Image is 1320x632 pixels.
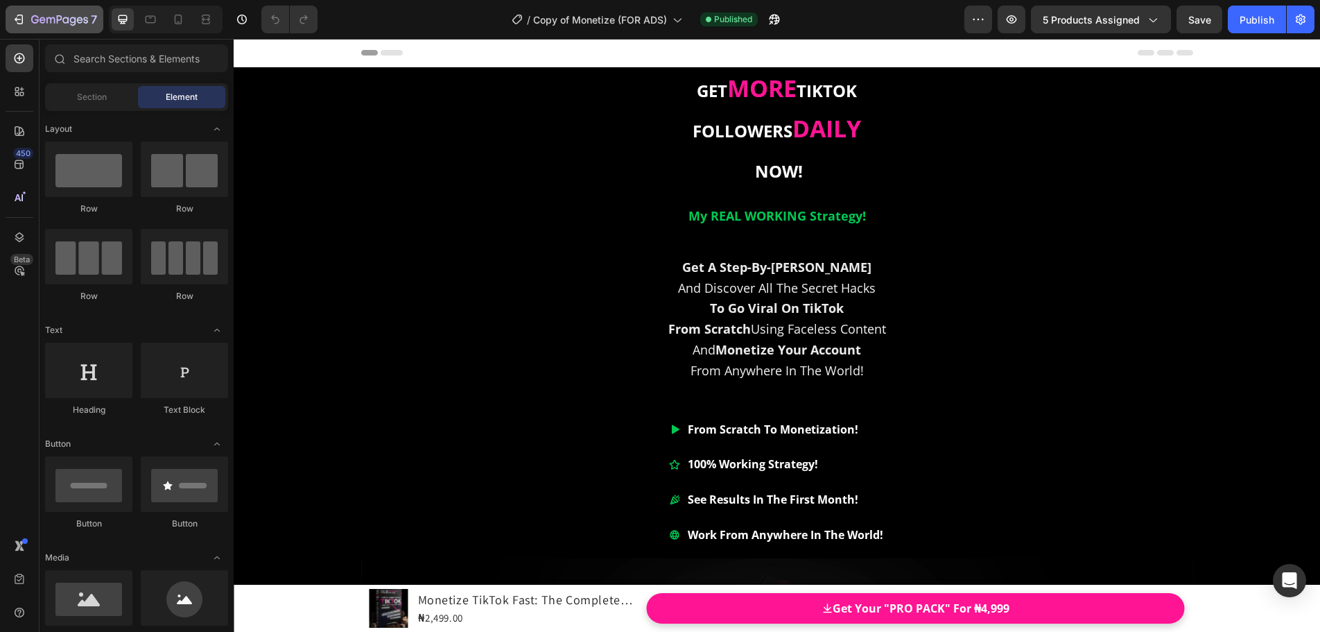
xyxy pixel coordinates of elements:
[1228,6,1286,33] button: Publish
[45,324,62,336] span: Text
[435,282,517,298] strong: From Scratch
[141,290,228,302] div: Row
[6,6,103,33] button: 7
[413,554,951,586] button: Get Your "PRO PACK" For ₦4,999
[45,404,132,416] div: Heading
[482,302,627,319] strong: Monetize Your Account
[527,12,530,27] span: /
[45,552,69,564] span: Media
[13,148,33,159] div: 450
[77,91,107,103] span: Section
[459,80,559,103] strong: FOLLOWERS
[141,404,228,416] div: Text Block
[559,74,627,105] strong: DAILY
[166,91,198,103] span: Element
[45,44,228,72] input: Search Sections & Elements
[454,383,625,398] strong: From Scratch To Monetization!
[476,261,610,277] strong: To Go Viral On TikTok
[444,241,642,257] span: And Discover All The Secret Hacks
[521,121,569,144] strong: NOW!
[1188,14,1211,26] span: Save
[1043,12,1140,27] span: 5 products assigned
[454,418,584,433] strong: 100% Working Strategy!
[457,323,630,340] span: From Anywhere In The World!
[234,39,1320,632] iframe: Design area
[45,518,132,530] div: Button
[533,12,667,27] span: Copy of Monetize (FOR ADS)
[45,438,71,450] span: Button
[10,254,33,265] div: Beta
[455,169,632,185] strong: My REAL WORKING Strategy!
[141,518,228,530] div: Button
[206,433,228,455] span: Toggle open
[1240,12,1274,27] div: Publish
[261,6,318,33] div: Undo/Redo
[454,488,650,504] strong: Work From Anywhere In The World!
[206,319,228,341] span: Toggle open
[1176,6,1222,33] button: Save
[141,203,228,215] div: Row
[91,11,97,28] p: 7
[45,123,72,135] span: Layout
[45,203,132,215] div: Row
[206,547,228,569] span: Toggle open
[599,560,776,580] div: Get Your "PRO PACK" For ₦4,999
[435,282,652,298] span: Using Faceless Content
[449,220,638,237] strong: Get A Step-By-[PERSON_NAME]
[1031,6,1171,33] button: 5 products assigned
[459,302,627,319] span: And
[494,33,563,65] strong: MORE
[714,13,752,26] span: Published
[563,40,623,63] strong: TIKTOK
[206,118,228,140] span: Toggle open
[463,40,494,63] strong: GET
[1273,564,1306,597] div: Open Intercom Messenger
[45,290,132,302] div: Row
[454,453,625,468] strong: See Results In The First Month!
